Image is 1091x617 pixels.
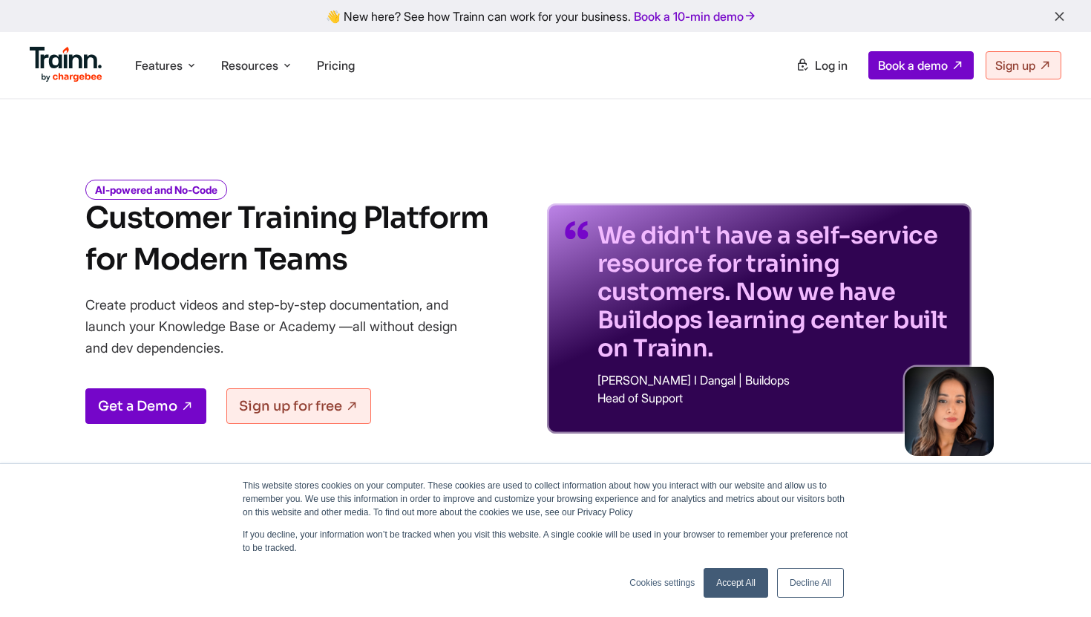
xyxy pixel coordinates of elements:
[226,388,371,424] a: Sign up for free
[30,47,102,82] img: Trainn Logo
[9,9,1082,23] div: 👋 New here? See how Trainn can work for your business.
[631,6,760,27] a: Book a 10-min demo
[629,576,695,590] a: Cookies settings
[986,51,1061,79] a: Sign up
[243,528,848,555] p: If you decline, your information won’t be tracked when you visit this website. A single cookie wi...
[85,388,206,424] a: Get a Demo
[243,479,848,519] p: This website stores cookies on your computer. These cookies are used to collect information about...
[221,57,278,74] span: Resources
[995,58,1035,73] span: Sign up
[135,57,183,74] span: Features
[815,58,848,73] span: Log in
[597,392,954,404] p: Head of Support
[85,294,479,359] p: Create product videos and step-by-step documentation, and launch your Knowledge Base or Academy —...
[905,367,994,456] img: sabina-buildops.d2e8138.png
[787,52,856,79] a: Log in
[878,58,948,73] span: Book a demo
[85,180,227,200] i: AI-powered and No-Code
[597,374,954,386] p: [PERSON_NAME] I Dangal | Buildops
[565,221,589,239] img: quotes-purple.41a7099.svg
[317,58,355,73] a: Pricing
[704,568,768,598] a: Accept All
[868,51,974,79] a: Book a demo
[1017,546,1091,617] iframe: Chat Widget
[597,221,954,362] p: We didn't have a self-service resource for training customers. Now we have Buildops learning cent...
[85,197,488,281] h1: Customer Training Platform for Modern Teams
[777,568,844,598] a: Decline All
